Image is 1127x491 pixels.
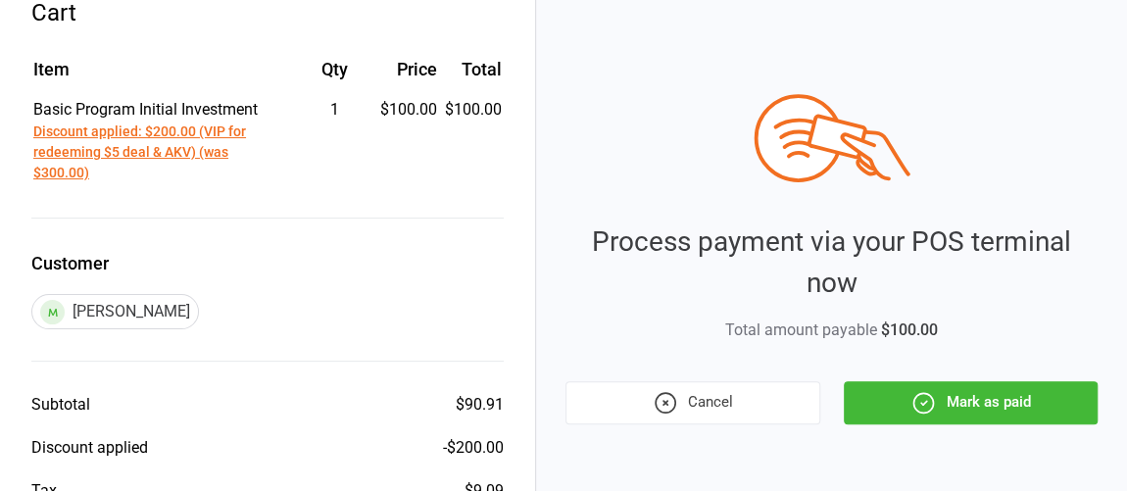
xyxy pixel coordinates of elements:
[290,56,378,96] th: Qty
[844,381,1098,424] button: Mark as paid
[443,436,504,460] div: - $200.00
[445,98,502,184] td: $100.00
[456,393,504,417] div: $90.91
[380,98,437,122] div: $100.00
[33,100,258,119] span: Basic Program Initial Investment
[31,294,199,329] div: [PERSON_NAME]
[445,56,502,96] th: Total
[565,221,1098,304] div: Process payment via your POS terminal now
[380,56,437,82] div: Price
[565,319,1098,342] div: Total amount payable
[31,393,90,417] div: Subtotal
[31,250,504,276] label: Customer
[290,98,378,122] div: 1
[31,436,148,460] div: Discount applied
[881,320,938,339] span: $100.00
[565,381,819,424] button: Cancel
[33,122,282,183] button: Discount applied: $200.00 (VIP for redeeming $5 deal & AKV) (was $300.00)
[33,56,288,96] th: Item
